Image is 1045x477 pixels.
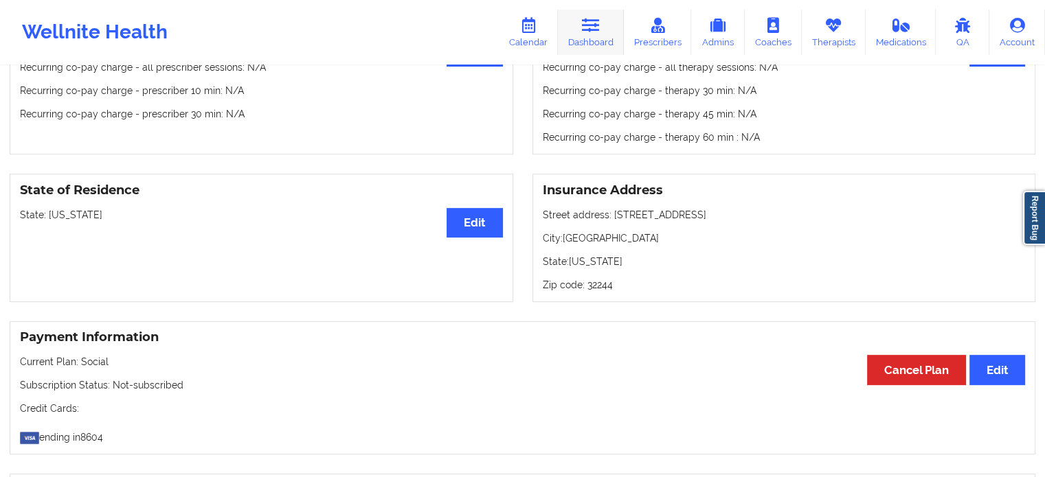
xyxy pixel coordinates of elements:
[1023,191,1045,245] a: Report Bug
[543,60,1026,74] p: Recurring co-pay charge - all therapy sessions : N/A
[691,10,745,55] a: Admins
[867,355,966,384] button: Cancel Plan
[543,183,1026,198] h3: Insurance Address
[543,231,1026,245] p: City: [GEOGRAPHIC_DATA]
[20,84,503,97] p: Recurring co-pay charge - prescriber 10 min : N/A
[447,208,502,237] button: Edit
[20,208,503,222] p: State: [US_STATE]
[866,10,936,55] a: Medications
[989,10,1045,55] a: Account
[20,378,1025,392] p: Subscription Status: Not-subscribed
[543,130,1026,144] p: Recurring co-pay charge - therapy 60 min : N/A
[936,10,989,55] a: QA
[20,183,503,198] h3: State of Residence
[745,10,802,55] a: Coaches
[624,10,692,55] a: Prescribers
[20,60,503,74] p: Recurring co-pay charge - all prescriber sessions : N/A
[20,329,1025,345] h3: Payment Information
[543,107,1026,121] p: Recurring co-pay charge - therapy 45 min : N/A
[20,107,503,121] p: Recurring co-pay charge - prescriber 30 min : N/A
[558,10,624,55] a: Dashboard
[499,10,558,55] a: Calendar
[969,355,1025,384] button: Edit
[543,208,1026,222] p: Street address: [STREET_ADDRESS]
[543,84,1026,97] p: Recurring co-pay charge - therapy 30 min : N/A
[543,278,1026,292] p: Zip code: 32244
[802,10,866,55] a: Therapists
[543,255,1026,268] p: State: [US_STATE]
[20,425,1025,444] p: ending in 8604
[20,355,1025,369] p: Current Plan: Social
[20,402,1025,415] p: Credit Cards:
